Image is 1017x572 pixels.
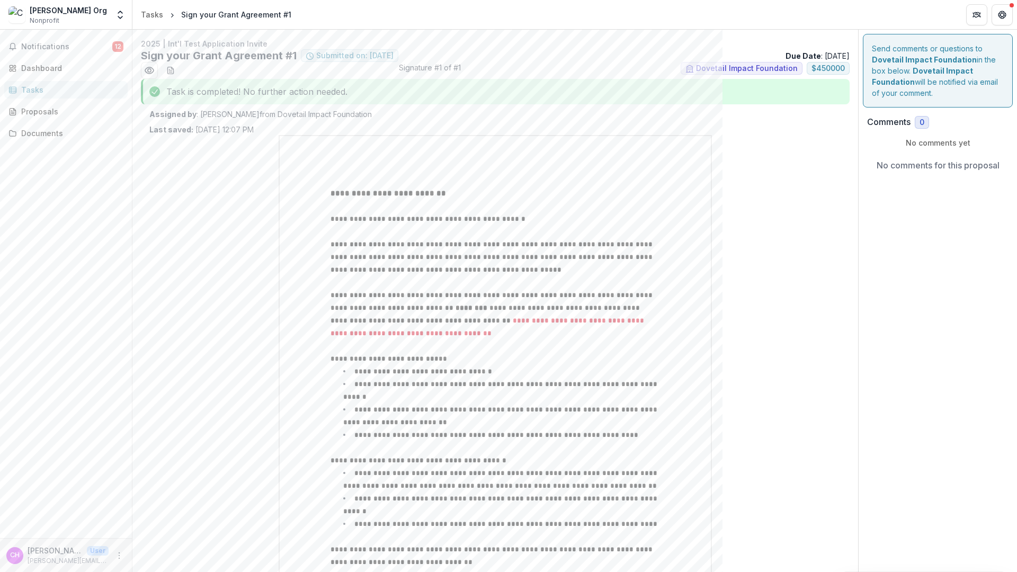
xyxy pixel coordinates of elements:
img: Courtney's Org [8,6,25,23]
button: Open entity switcher [113,4,128,25]
strong: Due Date [786,51,821,60]
span: Dovetail Impact Foundation [696,64,798,73]
p: [PERSON_NAME][EMAIL_ADDRESS][DOMAIN_NAME] [28,556,109,566]
span: Notifications [21,42,112,51]
strong: Dovetail Impact Foundation [872,55,977,64]
button: Notifications12 [4,38,128,55]
button: download-word-button [162,62,179,79]
a: Tasks [4,81,128,99]
div: Task is completed! No further action needed. [141,79,850,104]
div: Courtney Eker Hardy [10,552,20,559]
p: 2025 | Int'l Test Application Invite [141,38,850,49]
a: Documents [4,124,128,142]
p: [PERSON_NAME] [PERSON_NAME] [28,545,83,556]
p: [DATE] 12:07 PM [149,124,254,135]
a: Dashboard [4,59,128,77]
span: 0 [920,118,924,127]
strong: Last saved: [149,125,193,134]
div: Proposals [21,106,119,117]
div: Documents [21,128,119,139]
p: User [87,546,109,556]
div: Dashboard [21,62,119,74]
p: : [DATE] [786,50,850,61]
div: Tasks [141,9,163,20]
nav: breadcrumb [137,7,296,22]
h2: Sign your Grant Agreement #1 [141,49,297,62]
a: Tasks [137,7,167,22]
span: Nonprofit [30,16,59,25]
p: No comments yet [867,137,1009,148]
button: Partners [966,4,987,25]
p: : [PERSON_NAME] from Dovetail Impact Foundation [149,109,841,120]
div: Tasks [21,84,119,95]
span: 12 [112,41,123,52]
h2: Comments [867,117,911,127]
strong: Dovetail Impact Foundation [872,66,973,86]
div: [PERSON_NAME] Org [30,5,107,16]
div: Send comments or questions to in the box below. will be notified via email of your comment. [863,34,1013,108]
button: Preview 1dbd5308-6009-49d6-8b56-69d3fefe3936.pdf [141,62,158,79]
button: More [113,549,126,562]
a: Proposals [4,103,128,120]
button: Get Help [992,4,1013,25]
span: Submitted on: [DATE] [316,51,394,60]
span: $ 450000 [811,64,845,73]
p: No comments for this proposal [877,159,1000,172]
strong: Assigned by [149,110,197,119]
span: Signature #1 of #1 [399,62,461,79]
div: Sign your Grant Agreement #1 [181,9,291,20]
